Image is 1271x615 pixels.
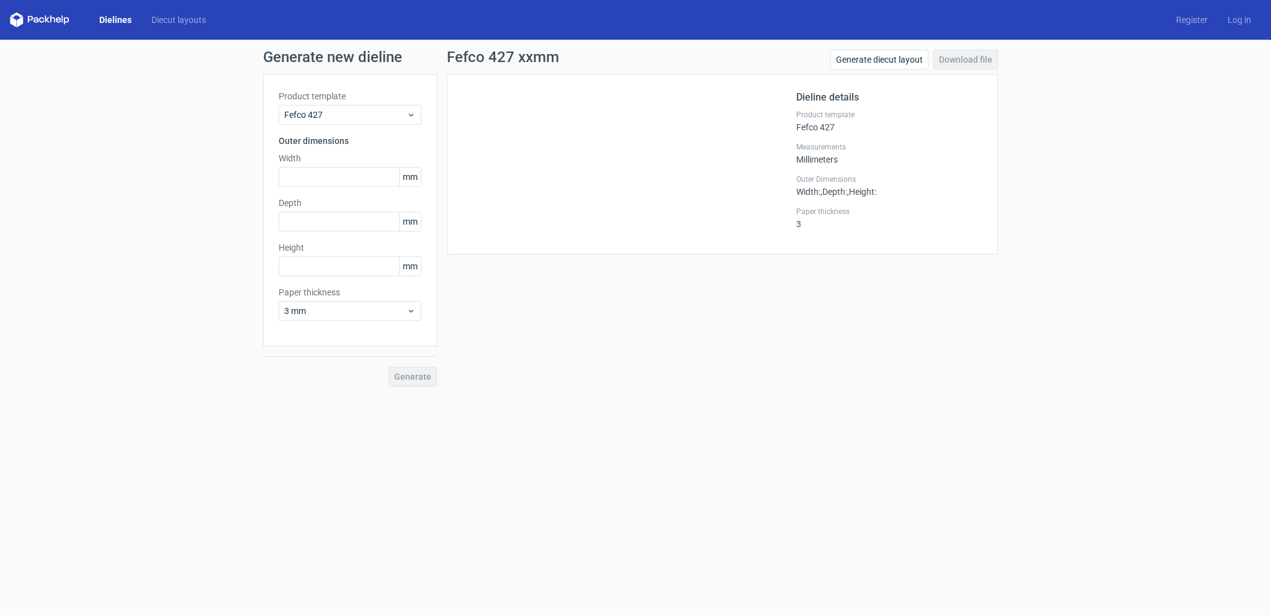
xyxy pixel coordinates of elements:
[279,135,421,147] h3: Outer dimensions
[1218,14,1261,26] a: Log in
[796,187,820,197] span: Width :
[279,241,421,254] label: Height
[279,197,421,209] label: Depth
[279,152,421,164] label: Width
[399,212,421,231] span: mm
[284,109,406,121] span: Fefco 427
[399,257,421,276] span: mm
[279,90,421,102] label: Product template
[447,50,559,65] h1: Fefco 427 xxmm
[796,174,982,184] label: Outer Dimensions
[399,168,421,186] span: mm
[820,187,847,197] span: , Depth :
[830,50,928,70] a: Generate diecut layout
[89,14,141,26] a: Dielines
[1166,14,1218,26] a: Register
[796,142,982,152] label: Measurements
[847,187,876,197] span: , Height :
[796,142,982,164] div: Millimeters
[796,110,982,120] label: Product template
[796,90,982,105] h2: Dieline details
[796,207,982,217] label: Paper thickness
[796,110,982,132] div: Fefco 427
[284,305,406,317] span: 3 mm
[796,207,982,229] div: 3
[141,14,216,26] a: Diecut layouts
[279,286,421,299] label: Paper thickness
[263,50,1008,65] h1: Generate new dieline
